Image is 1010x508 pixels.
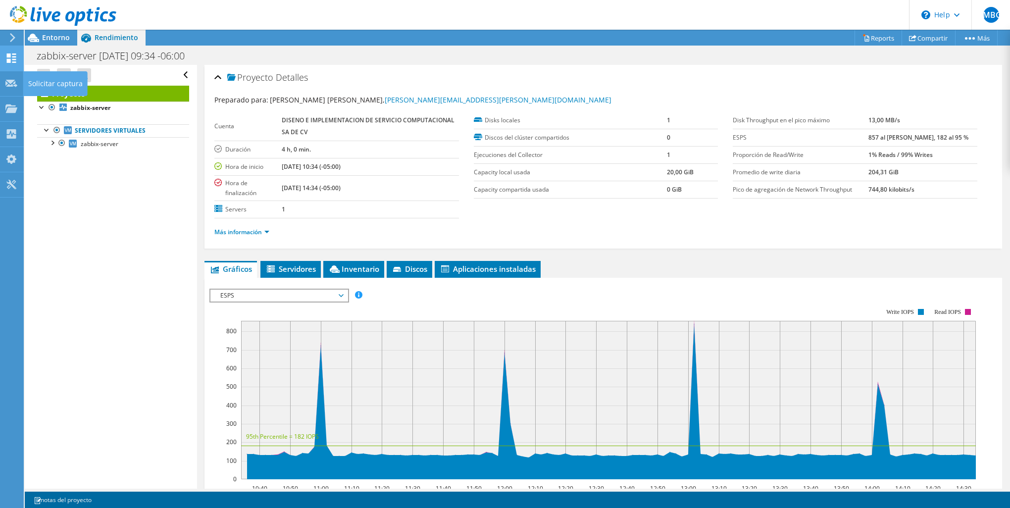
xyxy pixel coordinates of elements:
[667,151,670,159] b: 1
[37,124,189,137] a: Servidores virtuales
[313,484,329,493] text: 11:00
[864,484,880,493] text: 14:00
[733,185,868,195] label: Pico de agregación de Network Throughput
[246,432,319,441] text: 95th Percentile = 182 IOPS
[226,457,237,465] text: 100
[328,264,379,274] span: Inventario
[667,133,670,142] b: 0
[374,484,390,493] text: 11:20
[214,178,282,198] label: Hora de finalización
[282,184,341,192] b: [DATE] 14:34 (-05:00)
[282,162,341,171] b: [DATE] 10:34 (-05:00)
[42,33,70,42] span: Entorno
[902,30,956,46] a: Compartir
[81,140,118,148] span: zabbix-server
[956,484,971,493] text: 14:30
[497,484,512,493] text: 12:00
[895,484,910,493] text: 14:10
[868,168,899,176] b: 204,31 GiB
[855,30,902,46] a: Reports
[528,484,543,493] text: 12:10
[589,484,604,493] text: 12:30
[265,264,316,274] span: Servidores
[214,162,282,172] label: Hora de inicio
[392,264,427,274] span: Discos
[667,116,670,124] b: 1
[226,382,237,391] text: 500
[733,167,868,177] label: Promedio de write diaria
[70,103,110,112] b: zabbix-server
[742,484,757,493] text: 13:20
[772,484,788,493] text: 13:30
[474,133,667,143] label: Discos del clúster compartidos
[868,185,914,194] b: 744,80 kilobits/s
[23,71,88,96] div: Solicitar captura
[733,133,868,143] label: ESPS
[868,133,968,142] b: 857 al [PERSON_NAME], 182 al 95 %
[214,121,282,131] label: Cuenta
[405,484,420,493] text: 11:30
[619,484,635,493] text: 12:40
[226,364,237,372] text: 600
[436,484,451,493] text: 11:40
[214,228,269,236] a: Más información
[803,484,818,493] text: 13:40
[283,484,298,493] text: 10:50
[214,95,268,104] label: Preparado para:
[252,484,267,493] text: 10:40
[474,150,667,160] label: Ejecuciones del Collector
[214,204,282,214] label: Servers
[95,33,138,42] span: Rendimiento
[282,145,311,153] b: 4 h, 0 min.
[214,145,282,154] label: Duración
[233,475,237,483] text: 0
[983,7,999,23] span: JMBG
[474,167,667,177] label: Capacity local usada
[886,308,914,315] text: Write IOPS
[834,484,849,493] text: 13:50
[711,484,727,493] text: 13:10
[733,115,868,125] label: Disk Throughput en el pico máximo
[681,484,696,493] text: 13:00
[733,150,868,160] label: Proporción de Read/Write
[209,264,252,274] span: Gráficos
[344,484,359,493] text: 11:10
[270,95,611,104] span: [PERSON_NAME] [PERSON_NAME],
[282,205,285,213] b: 1
[474,115,667,125] label: Disks locales
[474,185,667,195] label: Capacity compartida usada
[282,116,454,136] b: DISENO E IMPLEMENTACION DE SERVICIO COMPUTACIONAL SA DE CV
[868,151,933,159] b: 1% Reads / 99% Writes
[466,484,482,493] text: 11:50
[37,86,189,102] a: Proyecto
[226,327,237,335] text: 800
[385,95,611,104] a: [PERSON_NAME][EMAIL_ADDRESS][PERSON_NAME][DOMAIN_NAME]
[276,71,308,83] span: Detalles
[650,484,665,493] text: 12:50
[667,185,682,194] b: 0 GiB
[921,10,930,19] svg: \n
[226,346,237,354] text: 700
[558,484,573,493] text: 12:20
[925,484,941,493] text: 14:20
[667,168,694,176] b: 20,00 GiB
[227,73,273,83] span: Proyecto
[226,401,237,409] text: 400
[32,51,200,61] h1: zabbix-server [DATE] 09:34 -06:00
[37,102,189,114] a: zabbix-server
[935,308,961,315] text: Read IOPS
[955,30,998,46] a: Más
[27,494,99,506] a: notas del proyecto
[440,264,536,274] span: Aplicaciones instaladas
[868,116,900,124] b: 13,00 MB/s
[215,290,343,302] span: ESPS
[226,419,237,428] text: 300
[37,137,189,150] a: zabbix-server
[226,438,237,446] text: 200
